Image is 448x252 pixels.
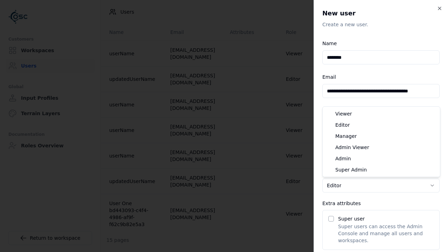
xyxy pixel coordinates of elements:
[335,121,350,128] span: Editor
[335,110,352,117] span: Viewer
[335,133,357,140] span: Manager
[335,166,367,173] span: Super Admin
[335,155,351,162] span: Admin
[335,144,369,151] span: Admin Viewer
